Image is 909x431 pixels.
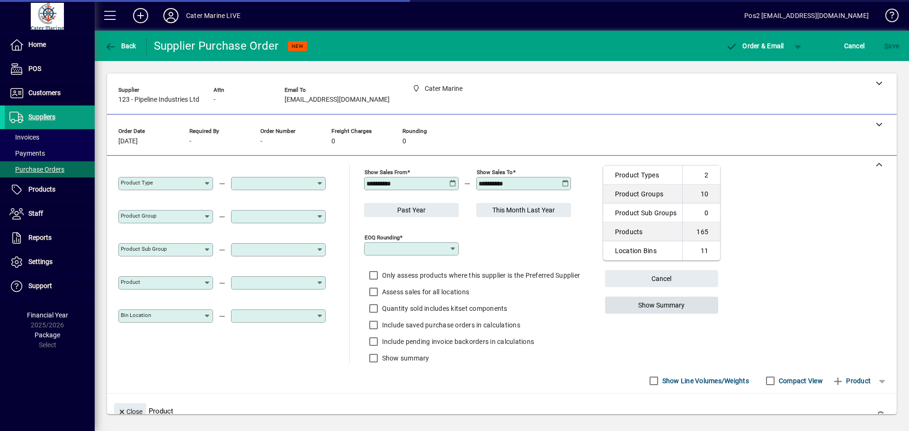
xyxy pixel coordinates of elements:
[154,38,279,53] div: Supplier Purchase Order
[5,161,95,177] a: Purchase Orders
[869,403,892,426] button: Delete
[9,150,45,157] span: Payments
[28,282,52,290] span: Support
[5,33,95,57] a: Home
[28,41,46,48] span: Home
[121,212,156,219] mat-label: Product Group
[682,222,720,241] td: 165
[292,43,303,49] span: NEW
[744,8,869,23] div: Pos2 [EMAIL_ADDRESS][DOMAIN_NAME]
[603,185,683,203] td: Product Groups
[844,38,865,53] span: Cancel
[5,250,95,274] a: Settings
[28,258,53,265] span: Settings
[260,138,262,145] span: -
[380,304,508,313] label: Quantity sold includes kitset components
[603,203,683,222] td: Product Sub Groups
[365,234,400,241] mat-label: EOQ Rounding
[5,274,95,298] a: Support
[364,203,459,217] button: Past Year
[121,179,153,186] mat-label: Product Type
[5,178,95,202] a: Products
[682,185,720,203] td: 10
[28,89,61,97] span: Customers
[189,138,191,145] span: -
[682,241,720,260] td: 11
[722,37,789,54] button: Order & Email
[95,37,147,54] app-page-header-button: Back
[285,96,390,104] span: [EMAIL_ADDRESS][DOMAIN_NAME]
[28,113,55,121] span: Suppliers
[5,145,95,161] a: Payments
[492,202,555,218] span: This Month Last Year
[651,271,671,287] span: Cancel
[5,202,95,226] a: Staff
[102,37,139,54] button: Back
[125,7,156,24] button: Add
[5,57,95,81] a: POS
[28,65,41,72] span: POS
[660,376,749,386] label: Show Line Volumes/Weights
[380,287,470,297] label: Assess sales for all locations
[878,2,897,33] a: Knowledge Base
[107,394,897,428] div: Product
[5,129,95,145] a: Invoices
[884,42,888,50] span: S
[105,42,136,50] span: Back
[828,372,875,389] button: Product
[777,376,823,386] label: Compact View
[156,7,186,24] button: Profile
[28,234,52,241] span: Reports
[331,138,335,145] span: 0
[605,270,719,287] button: Cancel
[121,246,167,252] mat-label: Product Sub group
[114,403,146,420] button: Close
[380,271,580,280] label: Only assess products where this supplier is the Preferred Supplier
[27,311,68,319] span: Financial Year
[603,166,683,185] td: Product Types
[397,202,426,218] span: Past Year
[28,185,55,193] span: Products
[35,331,60,339] span: Package
[842,37,867,54] button: Cancel
[882,37,901,54] button: Save
[380,353,429,363] label: Show summary
[112,407,149,415] app-page-header-button: Close
[118,404,143,420] span: Close
[9,133,39,141] span: Invoices
[884,38,899,53] span: ave
[402,138,406,145] span: 0
[726,42,784,50] span: Order & Email
[186,8,241,23] div: Cater Marine LIVE
[118,96,199,104] span: 123 - Pipeline Industries Ltd
[380,320,520,330] label: Include saved purchase orders in calculations
[214,96,215,104] span: -
[121,279,140,285] mat-label: Product
[118,138,138,145] span: [DATE]
[638,298,685,313] span: Show Summary
[605,297,719,314] button: Show Summary
[869,410,892,419] app-page-header-button: Delete
[5,226,95,250] a: Reports
[380,337,535,346] label: Include pending invoice backorders in calculations
[476,203,571,217] button: This Month Last Year
[5,81,95,105] a: Customers
[832,373,871,388] span: Product
[682,203,720,222] td: 0
[603,222,683,241] td: Products
[28,210,43,217] span: Staff
[9,166,64,173] span: Purchase Orders
[682,166,720,185] td: 2
[121,312,151,318] mat-label: Bin Location
[603,241,683,260] td: Location Bins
